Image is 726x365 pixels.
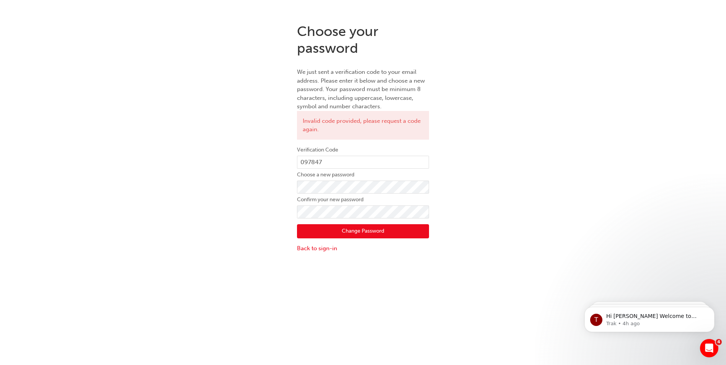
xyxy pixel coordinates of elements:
[297,195,429,204] label: Confirm your new password
[297,244,429,253] a: Back to sign-in
[700,339,718,357] iframe: Intercom live chat
[297,170,429,179] label: Choose a new password
[573,291,726,344] iframe: Intercom notifications message
[297,224,429,239] button: Change Password
[297,156,429,169] input: e.g. 123456
[716,339,722,345] span: 4
[297,68,429,111] p: We just sent a verification code to your email address. Please enter it below and choose a new pa...
[297,111,429,140] div: Invalid code provided, please request a code again.
[297,145,429,155] label: Verification Code
[297,23,429,56] h1: Choose your password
